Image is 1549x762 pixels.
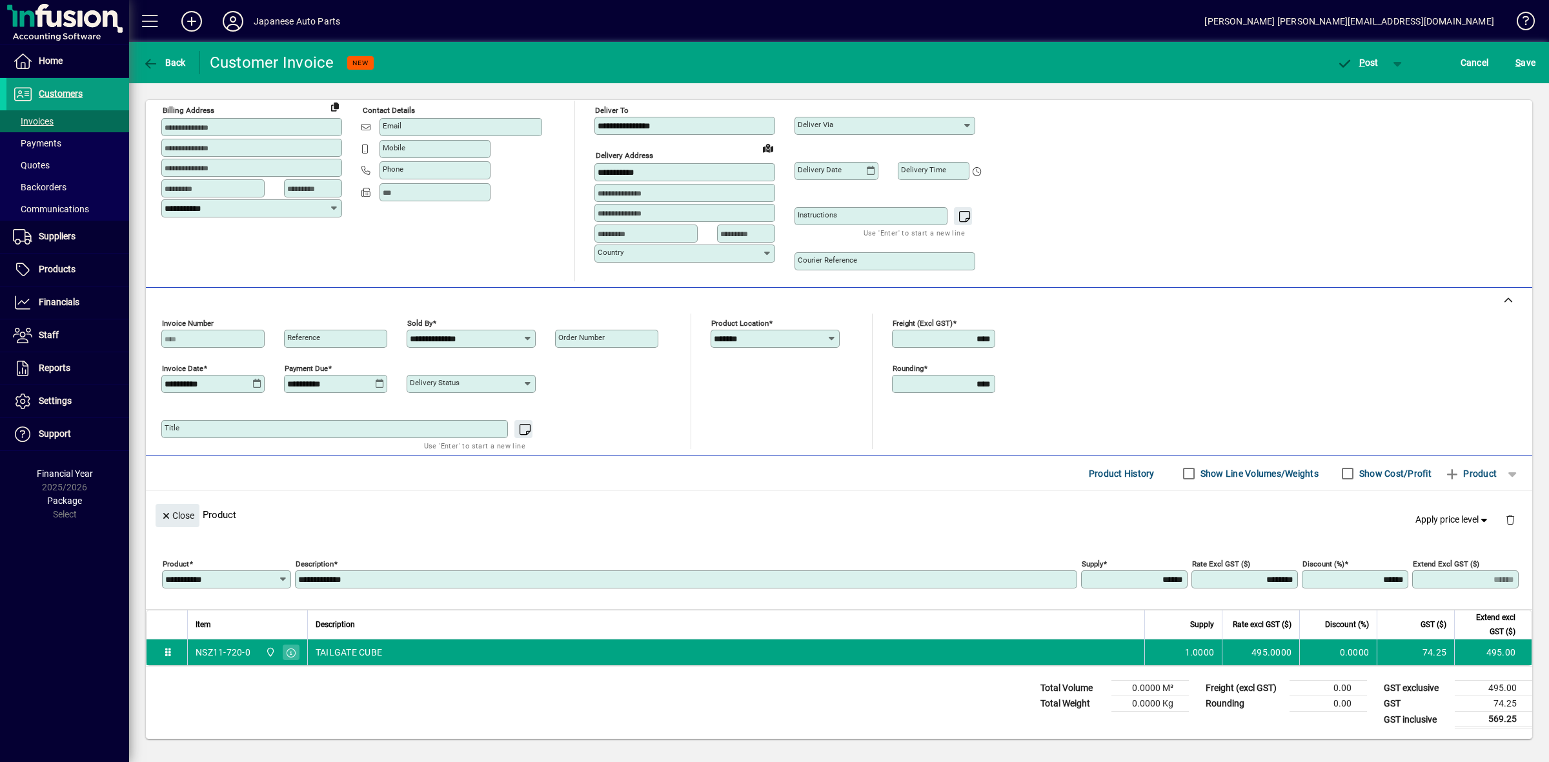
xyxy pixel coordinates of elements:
[798,120,833,129] mat-label: Deliver via
[1192,559,1250,568] mat-label: Rate excl GST ($)
[262,645,277,659] span: Central
[407,319,432,328] mat-label: Sold by
[1461,52,1489,73] span: Cancel
[6,286,129,319] a: Financials
[1337,57,1379,68] span: ost
[296,559,334,568] mat-label: Description
[893,319,953,328] mat-label: Freight (excl GST)
[864,225,965,240] mat-hint: Use 'Enter' to start a new line
[798,256,857,265] mat-label: Courier Reference
[162,319,214,328] mat-label: Invoice number
[13,204,89,214] span: Communications
[1421,617,1446,632] span: GST ($)
[39,88,83,99] span: Customers
[1495,514,1526,525] app-page-header-button: Delete
[1330,51,1385,74] button: Post
[798,210,837,219] mat-label: Instructions
[143,57,186,68] span: Back
[1111,696,1189,712] td: 0.0000 Kg
[254,11,340,32] div: Japanese Auto Parts
[6,198,129,220] a: Communications
[1444,463,1497,484] span: Product
[1084,462,1160,485] button: Product History
[1413,559,1479,568] mat-label: Extend excl GST ($)
[6,319,129,352] a: Staff
[595,106,629,115] mat-label: Deliver To
[1495,504,1526,535] button: Delete
[1438,462,1503,485] button: Product
[146,491,1532,538] div: Product
[1185,646,1215,659] span: 1.0000
[316,617,355,632] span: Description
[196,617,211,632] span: Item
[325,96,345,117] button: Copy to Delivery address
[37,468,93,479] span: Financial Year
[1457,51,1492,74] button: Cancel
[1515,52,1535,73] span: ave
[1082,559,1103,568] mat-label: Supply
[1034,696,1111,712] td: Total Weight
[1290,696,1367,712] td: 0.00
[1377,681,1455,696] td: GST exclusive
[1455,712,1532,728] td: 569.25
[1190,617,1214,632] span: Supply
[1359,57,1365,68] span: P
[1089,463,1155,484] span: Product History
[410,378,460,387] mat-label: Delivery status
[171,10,212,33] button: Add
[139,51,189,74] button: Back
[1455,681,1532,696] td: 495.00
[6,45,129,77] a: Home
[1377,639,1454,665] td: 74.25
[711,319,769,328] mat-label: Product location
[6,385,129,417] a: Settings
[6,176,129,198] a: Backorders
[1204,11,1494,32] div: [PERSON_NAME] [PERSON_NAME][EMAIL_ADDRESS][DOMAIN_NAME]
[210,52,334,73] div: Customer Invoice
[598,248,623,257] mat-label: Country
[1357,467,1432,480] label: Show Cost/Profit
[6,418,129,450] a: Support
[6,154,129,176] a: Quotes
[39,428,71,439] span: Support
[1515,57,1521,68] span: S
[287,333,320,342] mat-label: Reference
[383,165,403,174] mat-label: Phone
[1377,712,1455,728] td: GST inclusive
[558,333,605,342] mat-label: Order number
[163,559,189,568] mat-label: Product
[893,364,924,373] mat-label: Rounding
[383,143,405,152] mat-label: Mobile
[212,10,254,33] button: Profile
[424,438,525,453] mat-hint: Use 'Enter' to start a new line
[39,363,70,373] span: Reports
[39,55,63,66] span: Home
[758,137,778,158] a: View on map
[798,165,842,174] mat-label: Delivery date
[6,254,129,286] a: Products
[1034,681,1111,696] td: Total Volume
[6,110,129,132] a: Invoices
[165,423,179,432] mat-label: Title
[316,646,382,659] span: TAILGATE CUBE
[1415,513,1490,526] span: Apply price level
[1377,696,1455,712] td: GST
[1512,51,1539,74] button: Save
[1410,508,1495,532] button: Apply price level
[1325,617,1369,632] span: Discount (%)
[1290,681,1367,696] td: 0.00
[13,160,50,170] span: Quotes
[352,59,369,67] span: NEW
[39,330,59,340] span: Staff
[1507,3,1533,45] a: Knowledge Base
[39,264,76,274] span: Products
[1230,646,1291,659] div: 495.0000
[161,505,194,526] span: Close
[39,396,72,406] span: Settings
[39,231,76,241] span: Suppliers
[1463,610,1515,639] span: Extend excl GST ($)
[6,352,129,385] a: Reports
[13,116,54,126] span: Invoices
[285,364,328,373] mat-label: Payment due
[1199,696,1290,712] td: Rounding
